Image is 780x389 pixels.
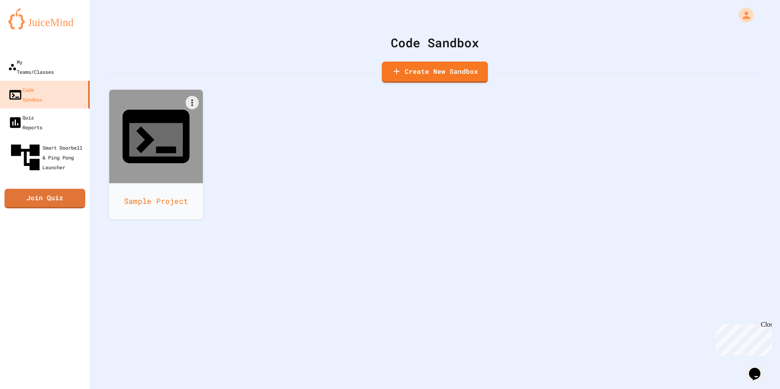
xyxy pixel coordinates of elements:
[4,189,85,208] a: Join Quiz
[109,90,203,219] a: Sample Project
[712,321,772,356] iframe: chat widget
[8,113,42,132] div: Quiz Reports
[746,356,772,381] iframe: chat widget
[8,8,82,29] img: logo-orange.svg
[8,57,54,77] div: My Teams/Classes
[110,33,760,52] div: Code Sandbox
[730,6,756,24] div: My Account
[3,3,56,52] div: Chat with us now!Close
[109,183,203,219] div: Sample Project
[382,62,488,83] a: Create New Sandbox
[8,85,42,104] div: Code Sandbox
[8,140,86,175] div: Smart Doorbell & Ping Pong Launcher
